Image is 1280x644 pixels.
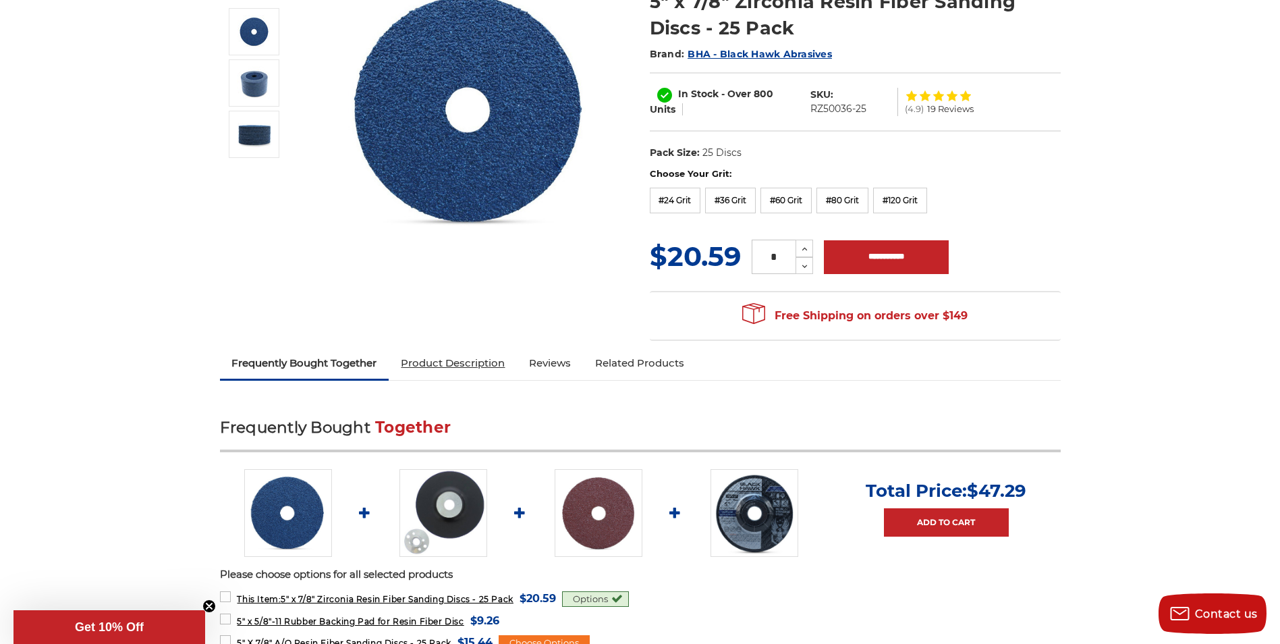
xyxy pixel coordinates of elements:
span: Free Shipping on orders over $149 [742,302,968,329]
a: Related Products [583,348,696,378]
dt: SKU: [810,88,833,102]
div: Get 10% OffClose teaser [13,610,205,644]
span: $9.26 [470,612,499,630]
a: Frequently Bought Together [220,348,389,378]
span: 800 [754,88,773,100]
button: Close teaser [202,599,216,613]
dd: 25 Discs [702,146,742,160]
label: Choose Your Grit: [650,167,1061,181]
img: 5 inch zirconia resin fiber discs [238,66,271,100]
strong: This Item: [237,594,281,604]
span: - Over [721,88,751,100]
span: Brand: [650,48,685,60]
span: $47.29 [967,480,1026,502]
span: In Stock [678,88,719,100]
span: Together [375,418,451,437]
div: Options [562,591,629,608]
span: Contact us [1195,608,1258,620]
span: Units [650,103,675,115]
img: 5" zirconia resin fibre discs [238,117,271,151]
span: 5" x 5/8"-11 Rubber Backing Pad for Resin Fiber Disc [237,616,464,626]
img: 5 inch zirc resin fiber disc [238,15,271,49]
img: 5 inch zirc resin fiber disc [244,469,332,557]
span: $20.59 [520,589,556,608]
p: Please choose options for all selected products [220,567,1061,583]
span: Frequently Bought [220,418,370,437]
dd: RZ50036-25 [810,102,866,116]
a: Product Description [389,348,517,378]
dt: Pack Size: [650,146,700,160]
span: (4.9) [905,105,924,113]
p: Total Price: [866,480,1026,502]
span: 5" x 7/8" Zirconia Resin Fiber Sanding Discs - 25 Pack [237,594,513,604]
button: Contact us [1159,593,1267,634]
span: Get 10% Off [75,620,144,634]
a: BHA - Black Hawk Abrasives [688,48,832,60]
a: Add to Cart [884,508,1009,537]
a: Reviews [517,348,583,378]
span: $20.59 [650,240,741,273]
span: 19 Reviews [927,105,974,113]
